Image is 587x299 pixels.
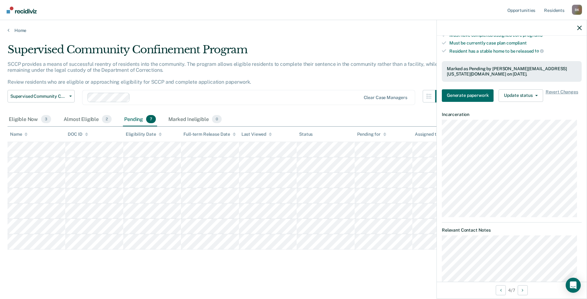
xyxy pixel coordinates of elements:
[10,94,67,99] span: Supervised Community Confinement Program
[102,115,112,123] span: 2
[183,132,236,137] div: Full-term Release Date
[442,112,582,117] dt: Incarceration
[8,28,579,33] a: Home
[566,278,581,293] div: Open Intercom Messenger
[447,66,577,77] div: Marked as Pending by [PERSON_NAME][EMAIL_ADDRESS][US_STATE][DOMAIN_NAME] on [DATE].
[499,89,543,102] button: Update status
[572,5,582,15] button: Profile dropdown button
[449,48,582,54] div: Resident has a stable home to be released
[449,40,582,46] div: Must be currently case plan
[546,89,578,102] span: Revert Changes
[415,132,444,137] div: Assigned to
[8,61,438,85] p: SCCP provides a means of successful reentry of residents into the community. The program allows e...
[572,5,582,15] div: B K
[299,132,313,137] div: Status
[8,113,52,126] div: Eligible Now
[442,89,496,102] a: Navigate to form link
[364,95,407,100] div: Clear case managers
[212,115,222,123] span: 0
[357,132,386,137] div: Pending for
[241,132,272,137] div: Last Viewed
[506,40,527,45] span: compliant
[126,132,162,137] div: Eligibility Date
[496,285,506,295] button: Previous Opportunity
[442,228,582,233] dt: Relevant Contact Notes
[167,113,223,126] div: Marked Ineligible
[7,7,37,13] img: Recidiviz
[8,43,448,61] div: Supervised Community Confinement Program
[518,285,528,295] button: Next Opportunity
[535,48,544,53] span: to
[442,89,494,102] button: Generate paperwork
[123,113,157,126] div: Pending
[10,132,28,137] div: Name
[41,115,51,123] span: 3
[146,115,156,123] span: 7
[62,113,113,126] div: Almost Eligible
[437,282,587,298] div: 4 / 7
[68,132,88,137] div: DOC ID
